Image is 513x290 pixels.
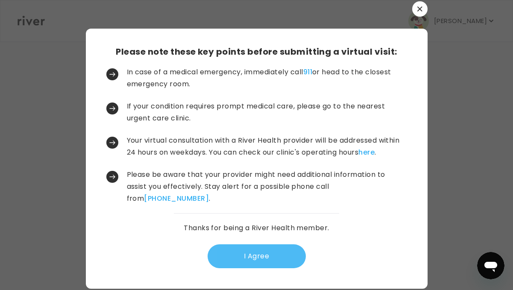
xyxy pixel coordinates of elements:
[116,46,397,58] h3: Please note these key points before submitting a virtual visit:
[358,147,375,157] a: here
[144,193,209,203] a: [PHONE_NUMBER]
[208,244,306,268] button: I Agree
[127,169,405,205] p: Please be aware that your provider might need additional information to assist you effectively. S...
[477,252,504,279] iframe: Button to launch messaging window
[127,100,405,124] p: If your condition requires prompt medical care, please go to the nearest urgent care clinic.
[127,66,405,90] p: In case of a medical emergency, immediately call or head to the closest emergency room.
[184,222,329,234] p: Thanks for being a River Health member.
[303,67,312,77] a: 911
[127,135,405,158] p: Your virtual consultation with a River Health provider will be addressed within 24 hours on weekd...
